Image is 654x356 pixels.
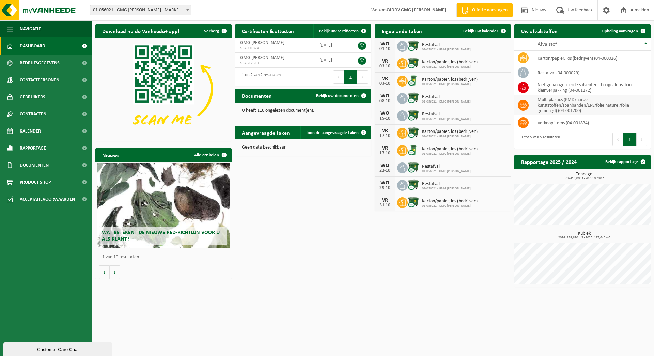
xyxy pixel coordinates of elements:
[408,75,419,86] img: WB-0240-CU
[20,123,41,140] span: Kalender
[532,65,651,80] td: restafval (04-000029)
[204,29,219,33] span: Verberg
[314,53,349,68] td: [DATE]
[422,82,478,87] span: 01-056021 - GMG [PERSON_NAME]
[422,204,478,208] span: 01-056021 - GMG [PERSON_NAME]
[238,69,281,84] div: 1 tot 2 van 2 resultaten
[102,255,228,260] p: 1 van 10 resultaten
[99,265,110,279] button: Vorige
[518,177,651,180] span: 2024: 0,000 t - 2025: 0,480 t
[518,132,560,147] div: 1 tot 5 van 5 resultaten
[314,38,349,53] td: [DATE]
[602,29,638,33] span: Ophaling aanvragen
[378,151,392,156] div: 17-10
[95,24,186,37] h2: Download nu de Vanheede+ app!
[378,145,392,151] div: VR
[637,133,647,146] button: Next
[612,133,623,146] button: Previous
[378,99,392,104] div: 08-10
[408,127,419,138] img: WB-1100-CU
[596,24,650,38] a: Ophaling aanvragen
[189,148,231,162] a: Alle artikelen
[378,64,392,69] div: 03-10
[378,134,392,138] div: 17-10
[95,38,232,140] img: Download de VHEPlus App
[3,341,114,356] iframe: chat widget
[422,48,471,52] span: 01-056021 - GMG [PERSON_NAME]
[408,40,419,51] img: WB-1100-CU
[20,55,60,72] span: Bedrijfsgegevens
[378,163,392,168] div: WO
[378,59,392,64] div: VR
[102,230,220,242] span: Wat betekent de nieuwe RED-richtlijn voor u als klant?
[235,126,297,139] h2: Aangevraagde taken
[20,72,59,89] span: Contactpersonen
[20,140,46,157] span: Rapportage
[378,116,392,121] div: 15-10
[422,94,471,100] span: Restafval
[375,24,429,37] h2: Ingeplande taken
[422,100,471,104] span: 01-056021 - GMG [PERSON_NAME]
[20,106,46,123] span: Contracten
[90,5,191,15] span: 01-056021 - GMG LUCAS ZEEFDRUK - MARKE
[518,172,651,180] h3: Tonnage
[408,109,419,121] img: WB-1100-CU
[422,65,478,69] span: 01-056021 - GMG [PERSON_NAME]
[20,157,49,174] span: Documenten
[456,3,513,17] a: Offerte aanvragen
[422,77,478,82] span: Karton/papier, los (bedrijven)
[378,203,392,208] div: 31-10
[422,135,478,139] span: 01-056021 - GMG [PERSON_NAME]
[378,93,392,99] div: WO
[378,198,392,203] div: VR
[422,164,471,169] span: Restafval
[235,24,301,37] h2: Certificaten & attesten
[422,146,478,152] span: Karton/papier, los (bedrijven)
[378,47,392,51] div: 01-10
[422,181,471,187] span: Restafval
[422,152,478,156] span: 01-056021 - GMG [PERSON_NAME]
[300,126,371,139] a: Toon de aangevraagde taken
[518,236,651,239] span: 2024: 189,820 m3 - 2025: 117,640 m3
[20,174,51,191] span: Product Shop
[240,55,284,60] span: GMG [PERSON_NAME]
[311,89,371,103] a: Bekijk uw documenten
[313,24,371,38] a: Bekijk uw certificaten
[319,29,359,33] span: Bekijk uw certificaten
[240,61,309,66] span: VLA612313
[240,40,284,45] span: GMG [PERSON_NAME]
[20,89,45,106] span: Gebruikers
[514,155,583,168] h2: Rapportage 2025 / 2024
[242,108,364,113] p: U heeft 116 ongelezen document(en).
[422,42,471,48] span: Restafval
[378,81,392,86] div: 03-10
[20,191,75,208] span: Acceptatievoorwaarden
[532,51,651,65] td: karton/papier, los (bedrijven) (04-000026)
[240,46,309,51] span: VLA901824
[422,169,471,173] span: 01-056021 - GMG [PERSON_NAME]
[110,265,120,279] button: Volgende
[306,130,359,135] span: Toon de aangevraagde taken
[408,92,419,104] img: WB-1100-CU
[408,161,419,173] img: WB-1100-CU
[20,20,41,37] span: Navigatie
[532,80,651,95] td: niet gehalogeneerde solventen - hoogcalorisch in kleinverpakking (04-001172)
[378,76,392,81] div: VR
[242,145,364,150] p: Geen data beschikbaar.
[408,57,419,69] img: WB-1100-CU
[357,70,368,84] button: Next
[422,199,478,204] span: Karton/papier, los (bedrijven)
[422,60,478,65] span: Karton/papier, los (bedrijven)
[623,133,637,146] button: 1
[422,117,471,121] span: 01-056021 - GMG [PERSON_NAME]
[422,129,478,135] span: Karton/papier, los (bedrijven)
[378,186,392,190] div: 29-10
[344,70,357,84] button: 1
[463,29,498,33] span: Bekijk uw kalender
[514,24,564,37] h2: Uw afvalstoffen
[518,231,651,239] h3: Kubiek
[316,94,359,98] span: Bekijk uw documenten
[600,155,650,169] a: Bekijk rapportage
[378,41,392,47] div: WO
